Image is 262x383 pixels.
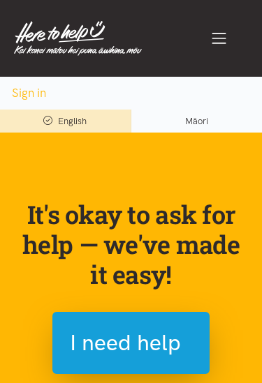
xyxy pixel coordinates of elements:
button: I need help [52,312,210,374]
img: Home [14,21,142,56]
p: It's okay to ask for help — we've made it easy! [14,200,248,290]
span: I need help [70,325,181,361]
button: Toggle navigation [190,14,249,63]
